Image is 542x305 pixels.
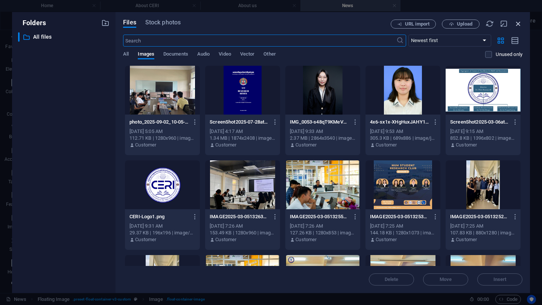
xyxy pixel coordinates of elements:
[450,223,516,230] div: [DATE] 7:25 AM
[18,32,20,42] div: ​
[123,35,396,47] input: Search
[163,50,188,60] span: Documents
[129,223,195,230] div: [DATE] 9:31 AM
[450,119,509,125] p: ScreenShot2025-03-06at3.15.37PM.png
[129,135,195,142] div: 112.71 KB | 1280x960 | image/jpeg
[486,20,494,28] i: Reload
[210,135,276,142] div: 1.34 MB | 1874x2408 | image/png
[219,50,231,60] span: Video
[450,230,516,236] div: 107.83 KB | 880x1280 | image/jpeg
[135,236,156,243] p: Customer
[450,213,509,220] p: IMAGE2025-03-05132523.jpg
[215,236,236,243] p: Customer
[263,50,276,60] span: Other
[210,128,276,135] div: [DATE] 4:17 AM
[290,230,356,236] div: 127.26 KB | 1280x853 | image/jpeg
[457,22,472,26] span: Upload
[33,33,96,41] p: All files
[101,19,110,27] i: Create new folder
[197,50,210,60] span: Audio
[391,20,436,29] button: URL import
[295,236,317,243] p: Customer
[295,142,317,148] p: Customer
[370,119,429,125] p: 4x6-sx1x-XHgHuxJAHY1nMP7xg.jpg
[290,135,356,142] div: 2.37 MB | 2864x3540 | image/jpeg
[370,128,436,135] div: [DATE] 9:53 AM
[129,128,195,135] div: [DATE] 5:05 AM
[370,223,436,230] div: [DATE] 7:25 AM
[450,128,516,135] div: [DATE] 9:15 AM
[129,213,188,220] p: CERI-Logo1.png
[370,213,429,220] p: IMAGE2025-03-05132532.jpg
[240,50,255,60] span: Vector
[290,128,356,135] div: [DATE] 9:33 AM
[290,119,349,125] p: IMG_0053-s48qT9KMeVPYnlyqwbjVAQ.JPG
[290,213,349,220] p: IMAGE2025-03-05132559.jpg
[442,20,480,29] button: Upload
[123,50,129,60] span: All
[215,142,236,148] p: Customer
[210,223,276,230] div: [DATE] 7:26 AM
[145,18,181,27] span: Stock photos
[138,50,154,60] span: Images
[210,119,268,125] p: ScreenShot2025-07-28at9.16.51AM-XZoJPl8xyTduw6-z4UvgnA.png
[496,51,522,58] p: Unused only
[456,236,477,243] p: Customer
[450,135,516,142] div: 852.8 KB | 1396x802 | image/png
[405,22,429,26] span: URL import
[500,20,508,28] i: Minimize
[370,230,436,236] div: 144.18 KB | 1280x1073 | image/jpeg
[129,230,195,236] div: 29.37 KB | 196x196 | image/png
[123,18,136,27] span: Files
[456,142,477,148] p: Customer
[129,119,188,125] p: photo_2025-09-02_10-05-24-8SjdHrFBxMg9CLgynCCt1A.jpg
[376,142,397,148] p: Customer
[210,213,268,220] p: IMAGE2025-03-05132637.jpg
[376,236,397,243] p: Customer
[290,223,356,230] div: [DATE] 7:26 AM
[210,230,276,236] div: 153.49 KB | 1280x960 | image/jpeg
[135,142,156,148] p: Customer
[18,18,46,28] p: Folders
[370,135,436,142] div: 305.3 KB | 689x886 | image/jpeg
